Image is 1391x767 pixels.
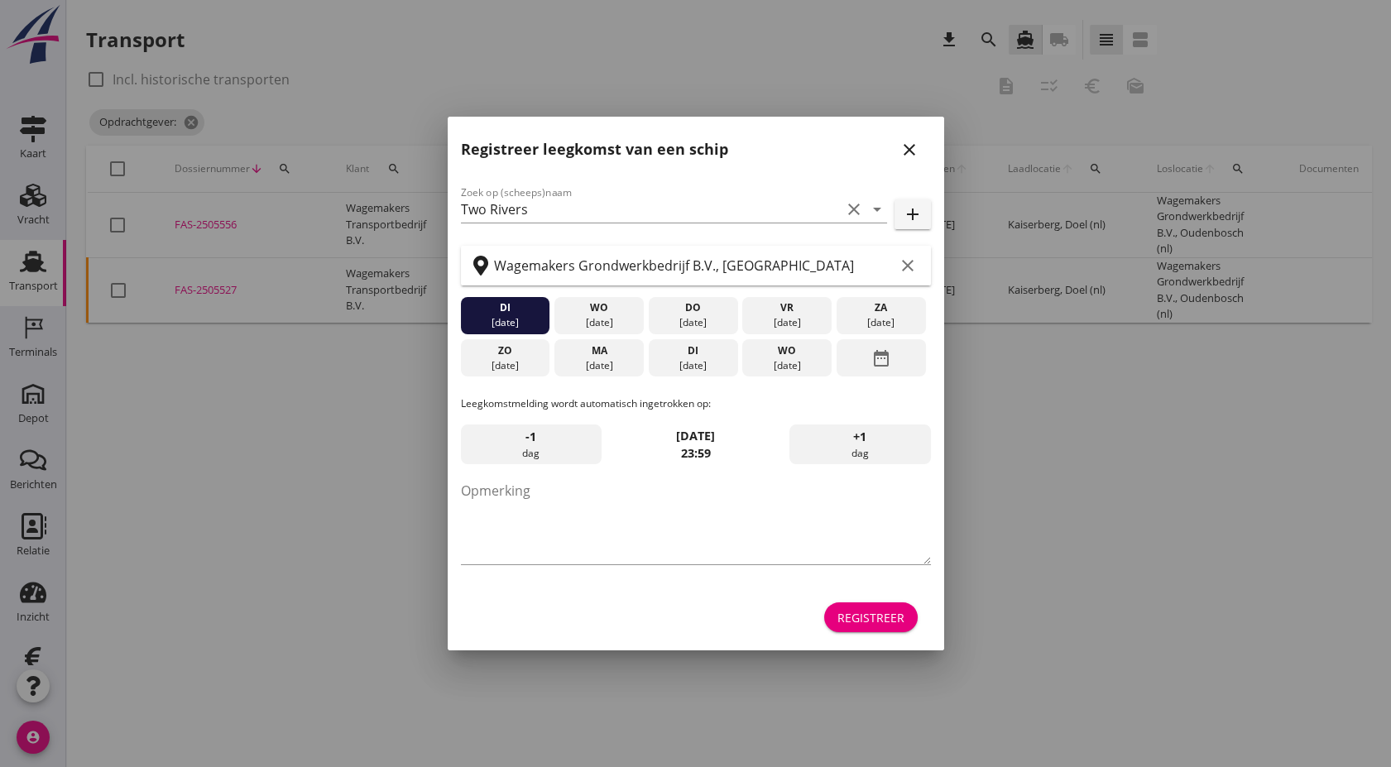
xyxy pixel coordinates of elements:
[746,300,827,315] div: vr
[899,140,919,160] i: close
[559,343,640,358] div: ma
[837,609,904,626] div: Registreer
[903,204,923,224] i: add
[841,315,922,330] div: [DATE]
[853,428,866,446] span: +1
[898,256,918,276] i: clear
[559,300,640,315] div: wo
[824,602,918,632] button: Registreer
[652,358,733,373] div: [DATE]
[789,424,930,464] div: dag
[652,315,733,330] div: [DATE]
[464,300,545,315] div: di
[746,315,827,330] div: [DATE]
[559,315,640,330] div: [DATE]
[464,343,545,358] div: zo
[461,138,728,161] h2: Registreer leegkomst van een schip
[461,196,841,223] input: Zoek op (scheeps)naam
[464,315,545,330] div: [DATE]
[461,396,931,411] p: Leegkomstmelding wordt automatisch ingetrokken op:
[844,199,864,219] i: clear
[871,343,891,373] i: date_range
[746,358,827,373] div: [DATE]
[464,358,545,373] div: [DATE]
[525,428,536,446] span: -1
[494,252,895,279] input: Zoek op terminal of plaats
[461,477,931,564] textarea: Opmerking
[559,358,640,373] div: [DATE]
[746,343,827,358] div: wo
[676,428,715,443] strong: [DATE]
[652,343,733,358] div: di
[681,445,711,461] strong: 23:59
[841,300,922,315] div: za
[652,300,733,315] div: do
[461,424,602,464] div: dag
[867,199,887,219] i: arrow_drop_down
